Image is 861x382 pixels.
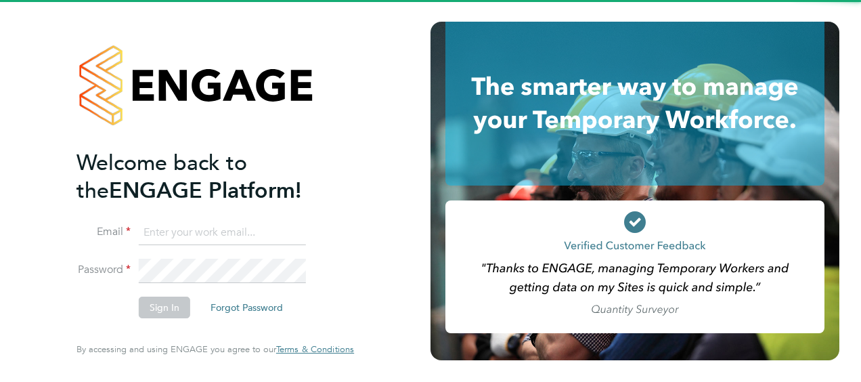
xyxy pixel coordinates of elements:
label: Password [76,263,131,277]
button: Sign In [139,297,190,318]
span: Terms & Conditions [276,343,354,355]
span: Welcome back to the [76,150,247,204]
a: Terms & Conditions [276,344,354,355]
input: Enter your work email... [139,221,306,245]
label: Email [76,225,131,239]
h2: ENGAGE Platform! [76,149,340,205]
button: Forgot Password [200,297,294,318]
span: By accessing and using ENGAGE you agree to our [76,343,354,355]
